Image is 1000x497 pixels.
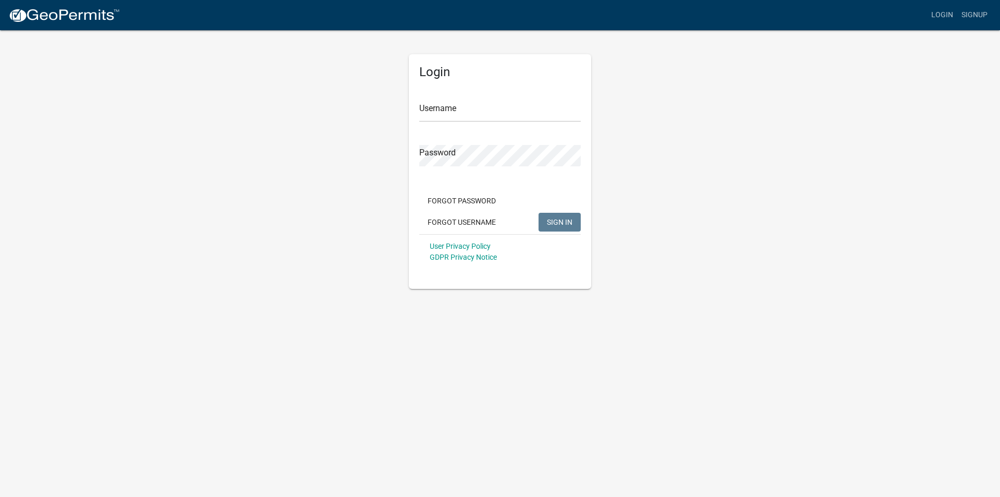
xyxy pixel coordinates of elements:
button: SIGN IN [539,213,581,232]
span: SIGN IN [547,217,572,226]
a: User Privacy Policy [430,242,491,250]
button: Forgot Password [419,191,504,210]
button: Forgot Username [419,213,504,232]
a: Login [927,5,957,25]
h5: Login [419,65,581,80]
a: Signup [957,5,992,25]
a: GDPR Privacy Notice [430,253,497,261]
